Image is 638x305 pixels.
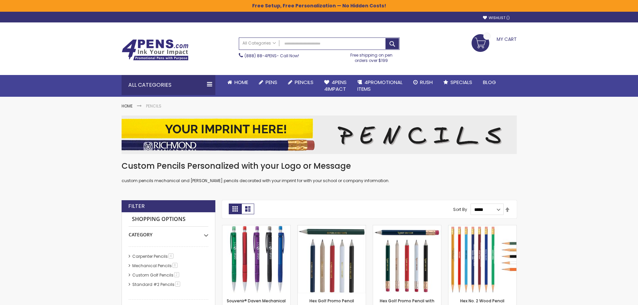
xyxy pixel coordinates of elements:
img: Hex No. 2 Wood Pencil [448,225,516,293]
strong: Pencils [146,103,161,109]
label: Sort By [453,207,467,212]
a: Home [222,75,254,90]
span: Specials [450,79,472,86]
img: Pencils [122,116,517,154]
span: 4Pens 4impact [324,79,347,92]
span: Blog [483,79,496,86]
span: Rush [420,79,433,86]
a: Souvenir® Daven Mechanical Pencil [222,225,290,231]
a: Hex Golf Promo Pencil [309,298,354,304]
strong: Grid [229,204,241,214]
a: Home [122,103,133,109]
span: - Call Now! [244,53,299,59]
img: Hex Golf Promo Pencil with Eraser [373,225,441,293]
a: Mechanical Pencils8 [131,263,180,269]
img: Souvenir® Daven Mechanical Pencil [222,225,290,293]
div: All Categories [122,75,215,95]
a: Pencils [283,75,319,90]
span: 4 [168,253,173,258]
img: Hex Golf Promo Pencil [298,225,366,293]
a: Carpenter Pencils4 [131,253,176,259]
span: Pencils [295,79,313,86]
img: 4Pens Custom Pens and Promotional Products [122,39,189,61]
strong: Filter [128,203,145,210]
a: Hex No. 2 Wood Pencil [448,225,516,231]
a: Blog [478,75,501,90]
a: Hex Golf Promo Pencil with Eraser [373,225,441,231]
span: Home [234,79,248,86]
a: 4PROMOTIONALITEMS [352,75,408,97]
span: 4PROMOTIONAL ITEMS [357,79,403,92]
a: (888) 88-4PENS [244,53,277,59]
h1: Custom Pencils Personalized with your Logo or Message [122,161,517,171]
span: 4 [175,282,180,287]
a: All Categories [239,38,279,49]
a: Hex No. 2 Wood Pencil [460,298,504,304]
span: Pens [266,79,277,86]
div: Free shipping on pen orders over $199 [343,50,400,63]
div: custom pencils mechanical and [PERSON_NAME] pencils decorated with your imprint for with your sch... [122,161,517,184]
div: Category [129,227,208,238]
a: Wishlist [483,15,510,20]
span: All Categories [242,41,276,46]
a: Rush [408,75,438,90]
strong: Shopping Options [129,212,208,227]
a: Hex Golf Promo Pencil [298,225,366,231]
a: 4Pens4impact [319,75,352,97]
a: Pens [254,75,283,90]
a: Specials [438,75,478,90]
span: 2 [174,272,179,277]
a: Standard #2 Pencils4 [131,282,183,287]
span: 8 [172,263,178,268]
a: Custom Golf Pencils2 [131,272,182,278]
